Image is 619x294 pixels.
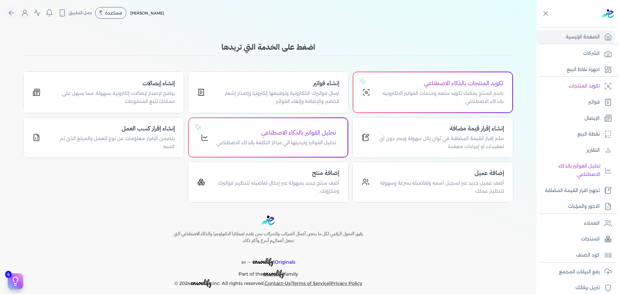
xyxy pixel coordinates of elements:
p: رفع البيانات المجمع [559,268,600,276]
a: العملاء [536,217,615,230]
h4: إنشاء إقرار قيمة مضافة [377,124,504,133]
p: | [160,249,377,267]
a: اجهزة نقاط البيع [536,63,615,76]
span: مساعدة [105,11,122,15]
p: التقارير [586,146,600,155]
a: تكويد المنتجات [536,79,615,93]
p: © 2024 ,inc. All rights reserved. | | [160,279,377,288]
p: الصفحة الرئيسية [566,33,600,41]
p: الإيصال [585,114,600,123]
h4: تكويد المنتجات بالذكاء الاصطناعي [378,79,503,88]
p: أضف عميل جديد عبر تسجيل اسمه وتفاصيله بسرعة وسهولة لتنظيم عملك [377,179,504,196]
a: تحليل الفواتير بالذكاء الاصطناعي [536,159,615,181]
p: العملاء [584,219,600,228]
a: الاجور والمرتبات [536,200,615,213]
img: logo [262,215,275,225]
a: إنشاء إقرار كسب العمليتضمن الإقرار معلومات عن نوع العمل والمبلغ الذي تم كسبه [23,117,184,158]
p: فواتير [588,98,600,106]
h4: إنشاء إيصالات [48,79,175,88]
p: تنزيل بياناتك [575,284,600,292]
span: حمل التطبيق [69,10,92,16]
a: المنتجات [536,232,615,246]
a: Terms of Service [292,280,329,286]
h6: رفيق التحول الرقمي لكل ما يخص أعمال الضرائب والشركات نحن نقدم لعملائنا التكنولوجيا والذكاء الاصطن... [160,230,377,244]
a: الشركات [536,47,615,60]
h4: إضافة عميل [377,168,504,178]
p: سلم إقرار القيمة المضافة في ثوانٍ بكل سهولة ويسر، دون أي تعقيدات أو إجراءات معقدة [377,135,504,151]
h4: إنشاء إقرار كسب العمل [48,124,175,133]
p: اجهزة نقاط البيع [567,66,600,74]
button: 4 [8,273,23,289]
h4: إضافة منتج [213,168,339,178]
p: تحليل الفواتير بالذكاء الاصطناعي [540,162,600,178]
a: إنشاء إقرار قيمة مضافةسلم إقرار القيمة المضافة في ثوانٍ بكل سهولة ويسر، دون أي تعقيدات أو إجراءات... [352,117,513,158]
a: الإيصال [536,112,615,125]
p: كود الصنف [576,251,600,259]
p: باسم المنتج يمكنك تكويد سلعه وخدمات الفواتير الالكترونيه بالذكاء الاصطناعي [378,89,503,106]
a: Contact-Us [265,280,290,286]
a: كود الصنف [536,248,615,262]
p: نقطة البيع [577,130,600,138]
a: تجهيز اقرار القيمة المضافة [536,184,615,198]
a: Privacy Policy [330,280,362,286]
a: تحليل الفواتير بالذكاء الاصطناعيتحليل الفواتير وترحيلها الي مراكز التكلفة بالذكاء الاصطناعي [188,117,349,158]
a: رفع البيانات المجمع [536,265,615,279]
a: الصفحة الرئيسية [536,30,615,44]
p: Part of the family [160,267,377,279]
a: إنشاء إيصالاتبرنامج لإصدار إيصالات إلكترونية بسهولة، مما يسهل على عملائك تتبع المدفوعات [23,71,184,113]
button: حمل التطبيق [57,7,94,18]
sup: __ [247,259,251,263]
h4: إنشاء فواتير [213,79,339,88]
span: [PERSON_NAME] [130,11,164,15]
a: إضافة عميلأضف عميل جديد عبر تسجيل اسمه وتفاصيله بسرعة وسهولة لتنظيم عملك [352,162,513,202]
p: أضف منتج جديد بسهولة عبر إدخال تفاصيله لتنظيم فواتيرك ومخزونك. [213,179,339,196]
span: ensoulify [191,278,211,288]
a: التقارير [536,144,615,157]
a: تكويد المنتجات بالذكاء الاصطناعيباسم المنتج يمكنك تكويد سلعه وخدمات الفواتير الالكترونيه بالذكاء ... [352,71,513,113]
p: تكويد المنتجات [569,82,600,90]
p: يتضمن الإقرار معلومات عن نوع العمل والمبلغ الذي تم كسبه [48,135,175,151]
p: المنتجات [581,235,600,243]
p: تجهيز اقرار القيمة المضافة [545,187,600,195]
p: الاجور والمرتبات [568,202,600,211]
a: إضافة منتجأضف منتج جديد بسهولة عبر إدخال تفاصيله لتنظيم فواتيرك ومخزونك. [188,162,349,202]
div: مساعدة [95,7,126,19]
p: الشركات [583,49,600,58]
h4: تحليل الفواتير بالذكاء الاصطناعي [216,128,336,137]
h3: اضغط على الخدمة التي تريدها [23,41,513,53]
span: ensoulify [252,256,273,266]
span: BY [241,260,246,265]
span: Originals [275,259,295,265]
a: ensoulify [263,271,284,277]
a: نقطة البيع [536,127,615,141]
a: إنشاء فواتيرارسال فواتيرك الالكترونية وتوقيعها إلكترونيا وإصدار إشعار الخصم والإضافة وإلغاء الفواتير [188,71,349,113]
p: تحليل الفواتير وترحيلها الي مراكز التكلفة بالذكاء الاصطناعي [216,139,336,147]
span: ensoulify [263,268,284,278]
p: ارسال فواتيرك الالكترونية وتوقيعها إلكترونيا وإصدار إشعار الخصم والإضافة وإلغاء الفواتير [213,89,339,106]
p: برنامج لإصدار إيصالات إلكترونية بسهولة، مما يسهل على عملائك تتبع المدفوعات [48,89,175,106]
span: 4 [5,271,12,278]
img: logo [602,9,614,18]
a: فواتير [536,96,615,109]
